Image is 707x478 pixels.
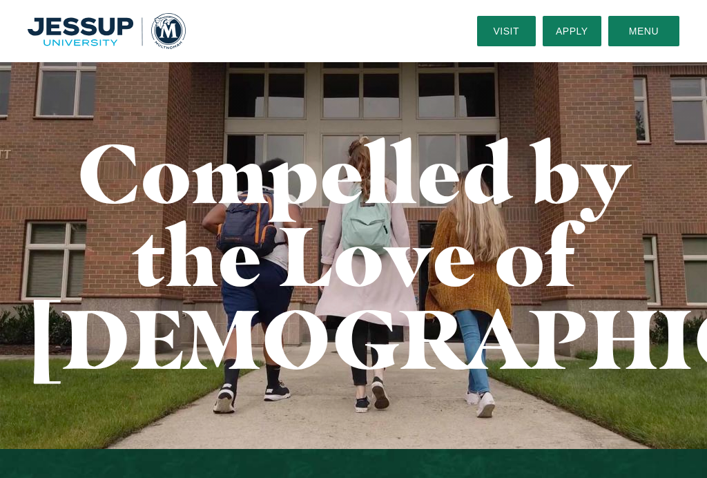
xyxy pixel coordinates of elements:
[477,16,536,46] a: Visit
[28,13,186,48] a: Home
[608,16,679,46] button: Menu
[28,13,186,48] img: Multnomah University Logo
[543,16,601,46] a: Apply
[28,131,679,380] h1: Compelled by the Love of [DEMOGRAPHIC_DATA]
